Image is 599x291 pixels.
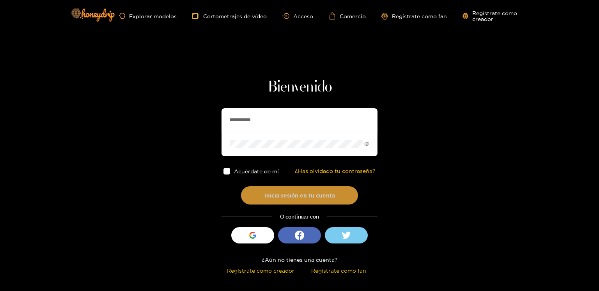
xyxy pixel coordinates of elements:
[282,13,313,19] a: Acceso
[293,13,313,19] font: Acceso
[381,13,447,19] a: Regístrate como fan
[262,257,338,263] font: ¿Aún no tienes una cuenta?
[129,13,177,19] font: Explorar modelos
[392,13,447,19] font: Regístrate como fan
[203,13,267,19] font: Cortometrajes de vídeo
[264,192,335,198] font: Inicia sesión en tu cuenta
[463,10,533,22] a: Regístrate como creador
[241,186,358,205] button: Inicia sesión en tu cuenta
[311,268,366,273] font: Regístrate como fan
[340,13,366,19] font: Comercio
[192,12,203,19] span: cámara de vídeo
[472,10,517,22] font: Regístrate como creador
[268,79,332,95] font: Bienvenido
[234,168,279,174] font: Acuérdate de mí
[119,13,177,19] a: Explorar modelos
[295,168,376,174] font: ¿Has olvidado tu contraseña?
[227,268,294,273] font: Regístrate como creador
[364,141,369,146] span: ojo invisible
[280,213,319,220] font: O continuar con
[329,12,366,19] a: Comercio
[192,12,267,19] a: Cortometrajes de vídeo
